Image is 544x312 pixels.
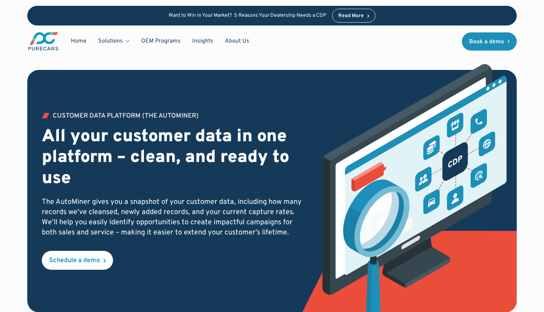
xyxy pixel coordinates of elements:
[65,34,92,48] a: Home
[332,9,376,23] a: Read More
[338,13,364,19] div: Read More
[186,34,219,48] a: Insights
[98,37,123,45] div: Solutions
[27,31,59,51] img: purecars logo
[169,13,326,19] p: Want to Win in Your Market? 5 Reasons Your Dealership Needs a CDP
[219,34,255,48] a: About Us
[92,34,135,48] div: Solutions
[42,251,113,270] a: Schedule a demo
[53,113,199,119] div: Customer Data PLATFORM (The Autominer)
[42,127,305,190] h2: All your customer data in one platform – clean, and ready to use
[469,39,504,45] div: Book a demo
[42,197,305,238] p: The AutoMiner gives you a snapshot of your customer data, including how many records we’ve cleans...
[462,32,517,51] a: Book a demo
[49,257,100,264] div: Schedule a demo
[27,31,59,51] a: main
[135,34,186,48] a: OEM Programs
